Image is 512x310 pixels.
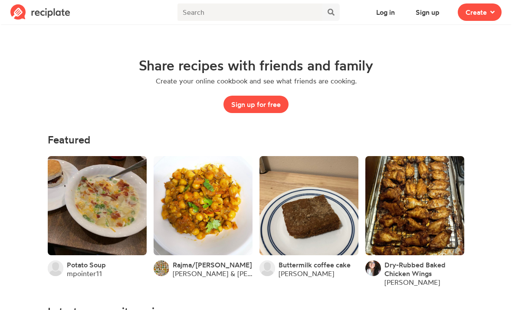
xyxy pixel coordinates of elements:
span: Create [466,7,487,17]
img: User's avatar [259,260,275,276]
img: User's avatar [365,260,381,276]
img: Reciplate [10,4,70,20]
span: Dry-Rubbed Baked Chicken Wings [384,260,446,278]
button: Sign up for free [223,96,289,113]
a: Rajma/[PERSON_NAME] [173,260,252,269]
a: Dry-Rubbed Baked Chicken Wings [384,260,464,278]
a: [PERSON_NAME] [279,269,334,278]
a: [PERSON_NAME] & [PERSON_NAME] [173,269,253,278]
button: Sign up [408,3,447,21]
a: [PERSON_NAME] [384,278,440,287]
img: User's avatar [48,260,63,276]
h4: Featured [48,134,464,146]
img: User's avatar [154,260,169,276]
a: Buttermilk coffee cake [279,260,351,269]
h1: Share recipes with friends and family [139,57,373,73]
button: Log in [368,3,403,21]
a: mpointer11 [67,269,102,278]
a: Potato Soup [67,260,106,269]
button: Create [458,3,502,21]
input: Search [177,3,322,21]
p: Create your online cookbook and see what friends are cooking. [156,77,357,85]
